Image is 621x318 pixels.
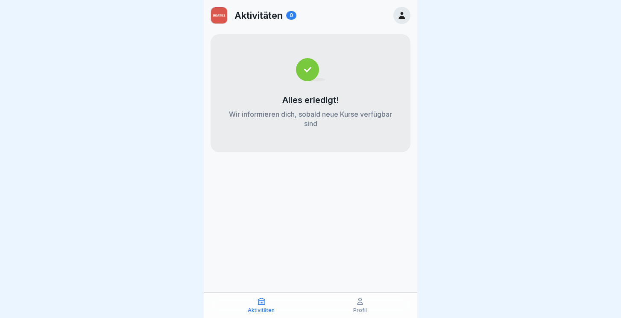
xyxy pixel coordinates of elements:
[286,11,296,20] div: 0
[282,95,339,105] p: Alles erledigt!
[296,58,325,81] img: completed.svg
[353,307,367,313] p: Profil
[248,307,275,313] p: Aktivitäten
[234,10,283,21] p: Aktivitäten
[211,7,227,24] img: hrdyj4tscali0st5u12judfl.png
[228,109,393,128] p: Wir informieren dich, sobald neue Kurse verfügbar sind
